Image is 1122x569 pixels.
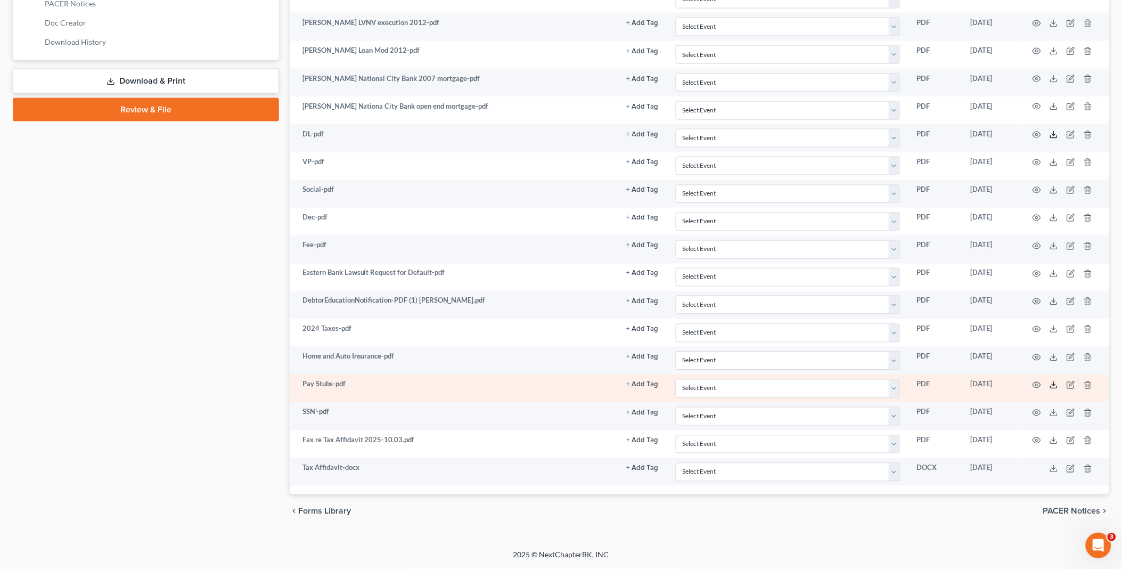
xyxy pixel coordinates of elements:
[290,291,618,319] td: DebtorEducationNotification-PDF (1) [PERSON_NAME].pdf
[627,379,659,389] a: + Add Tag
[627,270,659,277] button: + Add Tag
[962,291,1020,319] td: [DATE]
[962,180,1020,208] td: [DATE]
[627,48,659,55] button: + Add Tag
[908,96,962,124] td: PDF
[627,101,659,111] a: + Add Tag
[627,213,659,223] a: + Add Tag
[1101,507,1109,516] i: chevron_right
[627,18,659,28] a: + Add Tag
[290,180,618,208] td: Social-pdf
[627,159,659,166] button: + Add Tag
[290,507,351,516] button: chevron_left Forms Library
[1043,507,1101,516] span: PACER Notices
[627,242,659,249] button: + Add Tag
[627,354,659,361] button: + Add Tag
[627,157,659,167] a: + Add Tag
[627,381,659,388] button: + Add Tag
[258,550,865,569] div: 2025 © NextChapterBK, INC
[290,375,618,402] td: Pay Stubs-pdf
[962,235,1020,263] td: [DATE]
[962,403,1020,430] td: [DATE]
[908,430,962,458] td: PDF
[627,407,659,417] a: + Add Tag
[627,185,659,195] a: + Add Tag
[627,298,659,305] button: + Add Tag
[627,20,659,27] button: + Add Tag
[627,240,659,250] a: + Add Tag
[908,124,962,152] td: PDF
[290,208,618,235] td: Dec-pdf
[627,215,659,222] button: + Add Tag
[627,463,659,473] a: + Add Tag
[290,430,618,458] td: Fax re Tax Affidavit 2025-10.03.pdf
[627,131,659,138] button: + Add Tag
[1043,507,1109,516] button: PACER Notices chevron_right
[627,187,659,194] button: + Add Tag
[962,13,1020,40] td: [DATE]
[627,326,659,333] button: + Add Tag
[627,268,659,278] a: + Add Tag
[908,458,962,486] td: DOCX
[908,291,962,319] td: PDF
[13,69,279,94] a: Download & Print
[627,129,659,139] a: + Add Tag
[627,45,659,55] a: + Add Tag
[908,152,962,180] td: PDF
[627,324,659,334] a: + Add Tag
[962,375,1020,402] td: [DATE]
[908,375,962,402] td: PDF
[962,152,1020,180] td: [DATE]
[627,410,659,417] button: + Add Tag
[908,208,962,235] td: PDF
[290,458,618,486] td: Tax Affidavit-docx
[290,13,618,40] td: [PERSON_NAME] LVNV execution 2012-pdf
[627,435,659,445] a: + Add Tag
[908,347,962,375] td: PDF
[290,41,618,69] td: [PERSON_NAME] Loan Mod 2012-pdf
[962,124,1020,152] td: [DATE]
[290,152,618,180] td: VP-pdf
[298,507,351,516] span: Forms Library
[627,76,659,83] button: + Add Tag
[290,264,618,291] td: Eastern Bank Lawsuit Request for Default-pdf
[627,296,659,306] a: + Add Tag
[908,180,962,208] td: PDF
[962,347,1020,375] td: [DATE]
[45,18,86,27] span: Doc Creator
[290,507,298,516] i: chevron_left
[908,235,962,263] td: PDF
[290,235,618,263] td: Fee-pdf
[45,37,106,46] span: Download History
[36,32,279,52] a: Download History
[290,124,618,152] td: DL-pdf
[908,264,962,291] td: PDF
[290,319,618,347] td: 2024 Taxes-pdf
[290,96,618,124] td: [PERSON_NAME] Nationa City Bank open end mortgage-pdf
[962,69,1020,96] td: [DATE]
[627,437,659,444] button: + Add Tag
[908,403,962,430] td: PDF
[962,96,1020,124] td: [DATE]
[908,41,962,69] td: PDF
[290,69,618,96] td: [PERSON_NAME] National City Bank 2007 mortgage-pdf
[290,347,618,375] td: Home and Auto Insurance-pdf
[1086,533,1111,558] iframe: Intercom live chat
[13,98,279,121] a: Review & File
[962,264,1020,291] td: [DATE]
[908,319,962,347] td: PDF
[962,430,1020,458] td: [DATE]
[962,458,1020,486] td: [DATE]
[627,465,659,472] button: + Add Tag
[627,103,659,110] button: + Add Tag
[962,41,1020,69] td: [DATE]
[908,13,962,40] td: PDF
[962,319,1020,347] td: [DATE]
[627,352,659,362] a: + Add Tag
[290,403,618,430] td: SSN'-pdf
[627,74,659,84] a: + Add Tag
[36,13,279,32] a: Doc Creator
[962,208,1020,235] td: [DATE]
[908,69,962,96] td: PDF
[1108,533,1116,541] span: 3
